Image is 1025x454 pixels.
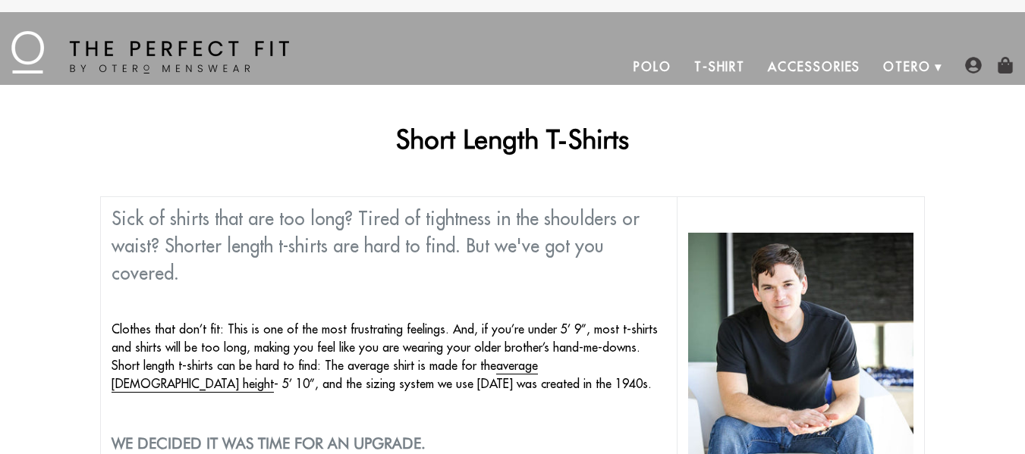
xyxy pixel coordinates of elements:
span: Sick of shirts that are too long? Tired of tightness in the shoulders or waist? Shorter length t-... [112,207,640,284]
img: The Perfect Fit - by Otero Menswear - Logo [11,31,289,74]
a: Accessories [756,49,872,85]
img: user-account-icon.png [965,57,982,74]
a: Polo [622,49,683,85]
a: Otero [872,49,942,85]
a: T-Shirt [683,49,756,85]
h1: Short Length T-Shirts [100,123,925,155]
img: shopping-bag-icon.png [997,57,1014,74]
p: Clothes that don’t fit: This is one of the most frustrating feelings. And, if you’re under 5’ 9”,... [112,320,667,393]
h2: We decided it was time for an upgrade. [112,434,667,452]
